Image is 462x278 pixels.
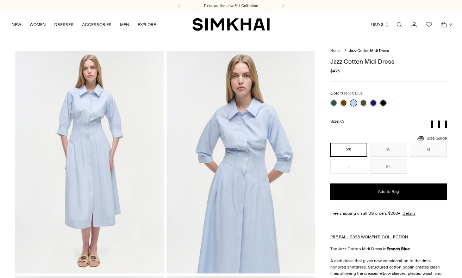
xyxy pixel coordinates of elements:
strong: French Blue [387,246,410,251]
span: Add to Bag [378,189,399,195]
label: Color: [330,90,363,97]
div: Free shipping on all US orders $200+ [330,210,447,216]
button: USD $ [371,17,390,32]
a: Open cart modal [437,18,451,32]
a: Size Guide [417,134,447,143]
a: Wishlist [422,18,436,32]
span: 0 [447,21,454,27]
a: WOMEN [30,17,46,32]
button: XL [370,160,407,174]
label: Size: [330,118,344,125]
a: NEW [12,17,21,32]
a: Home [330,49,341,53]
span: Jazz Cotton Midi Dress [349,49,389,53]
h1: Jazz Cotton Midi Dress [330,58,447,65]
a: Details [402,210,416,216]
a: PRE FALL 2025 WOMEN'S COLLECTION [330,234,408,239]
a: Discover the new Fall Collection [204,3,258,9]
button: Add to Bag [330,183,447,200]
button: XS [330,143,367,157]
span: XS [339,119,344,124]
p: The Jazz Cotton Midi Dress in [330,246,447,252]
a: Go to the account page [407,18,421,32]
button: S [370,143,407,157]
div: / [344,48,346,54]
span: $475 [330,68,340,74]
a: Open search modal [392,18,406,32]
a: EXPLORE [138,17,156,32]
img: Jazz Cotton Midi Dress [167,51,315,273]
a: SIMKHAI [192,18,270,31]
img: Jazz Cotton Midi Dress [15,51,164,273]
span: French Blue [342,91,363,96]
a: ACCESSORIES [82,17,112,32]
a: DRESSES [54,17,74,32]
nav: breadcrumbs [330,48,447,54]
button: M [410,143,447,157]
a: MEN [120,17,129,32]
button: L [330,160,367,174]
